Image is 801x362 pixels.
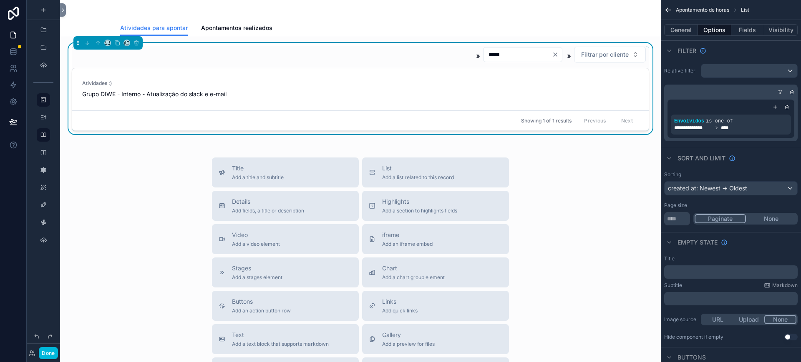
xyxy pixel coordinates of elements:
span: Add quick links [382,307,418,314]
span: Showing 1 of 1 results [521,117,572,124]
label: Sorting [664,171,681,178]
span: Text [232,331,329,339]
span: List [741,7,749,13]
span: Stages [232,264,282,272]
label: Page size [664,202,687,209]
button: LinksAdd quick links [362,291,509,321]
button: Visibility [764,24,798,36]
span: Links [382,297,418,306]
button: Upload [733,315,765,324]
span: Video [232,231,280,239]
a: Markdown [764,282,798,289]
span: Atividades para apontar [120,24,188,32]
span: Highlights [382,197,457,206]
span: Add an action button row [232,307,291,314]
button: created at: Newest -> Oldest [664,181,798,195]
span: Add a list related to this record [382,174,454,181]
span: Details [232,197,304,206]
button: URL [702,315,733,324]
button: General [664,24,698,36]
button: TitleAdd a title and subtitle [212,157,359,187]
label: Title [664,255,675,262]
button: DetailsAdd fields, a title or description [212,191,359,221]
span: Grupo DIWE - Interno - Atualização do slack e e-mail [82,90,639,98]
button: Clear [552,51,562,58]
span: iframe [382,231,433,239]
button: Options [698,24,731,36]
button: Fields [731,24,765,36]
div: scrollable content [664,265,798,279]
button: ButtonsAdd an action button row [212,291,359,321]
span: Add a title and subtitle [232,174,284,181]
div: scrollable content [664,292,798,305]
span: Envolvidos [674,118,704,124]
span: List [382,164,454,172]
button: iframeAdd an iframe embed [362,224,509,254]
button: None [746,214,796,223]
span: Atividades :) [82,80,639,87]
button: HighlightsAdd a section to highlights fields [362,191,509,221]
span: Add a section to highlights fields [382,207,457,214]
button: Select Button [574,47,646,62]
span: Sort And Limit [678,154,725,162]
div: created at: Newest -> Oldest [665,182,797,195]
span: Add an iframe embed [382,241,433,247]
label: Subtitle [664,282,682,289]
button: ChartAdd a chart group element [362,257,509,287]
span: Filter [678,47,696,55]
label: Image source [664,316,698,323]
span: Add a text block that supports markdown [232,341,329,347]
a: Atividades :)Grupo DIWE - Interno - Atualização do slack e e-mail [72,68,649,110]
span: Apontamentos realizados [201,24,272,32]
label: Relative filter [664,67,698,74]
button: Done [39,347,58,359]
span: Apontamento de horas [676,7,729,13]
span: Buttons [232,297,291,306]
span: Filtrar por cliente [581,50,629,59]
span: Title [232,164,284,172]
span: Add a video element [232,241,280,247]
span: Gallery [382,331,435,339]
button: None [764,315,796,324]
span: Chart [382,264,445,272]
span: Add a stages element [232,274,282,281]
a: Apontamentos realizados [201,20,272,37]
button: Paginate [695,214,746,223]
span: Add fields, a title or description [232,207,304,214]
button: TextAdd a text block that supports markdown [212,324,359,354]
span: Empty state [678,238,718,247]
span: is one of [706,118,733,124]
button: VideoAdd a video element [212,224,359,254]
button: StagesAdd a stages element [212,257,359,287]
div: Hide component if empty [664,334,723,340]
span: Add a preview for files [382,341,435,347]
span: Markdown [772,282,798,289]
span: Add a chart group element [382,274,445,281]
button: ListAdd a list related to this record [362,157,509,187]
a: Atividades para apontar [120,20,188,36]
button: GalleryAdd a preview for files [362,324,509,354]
